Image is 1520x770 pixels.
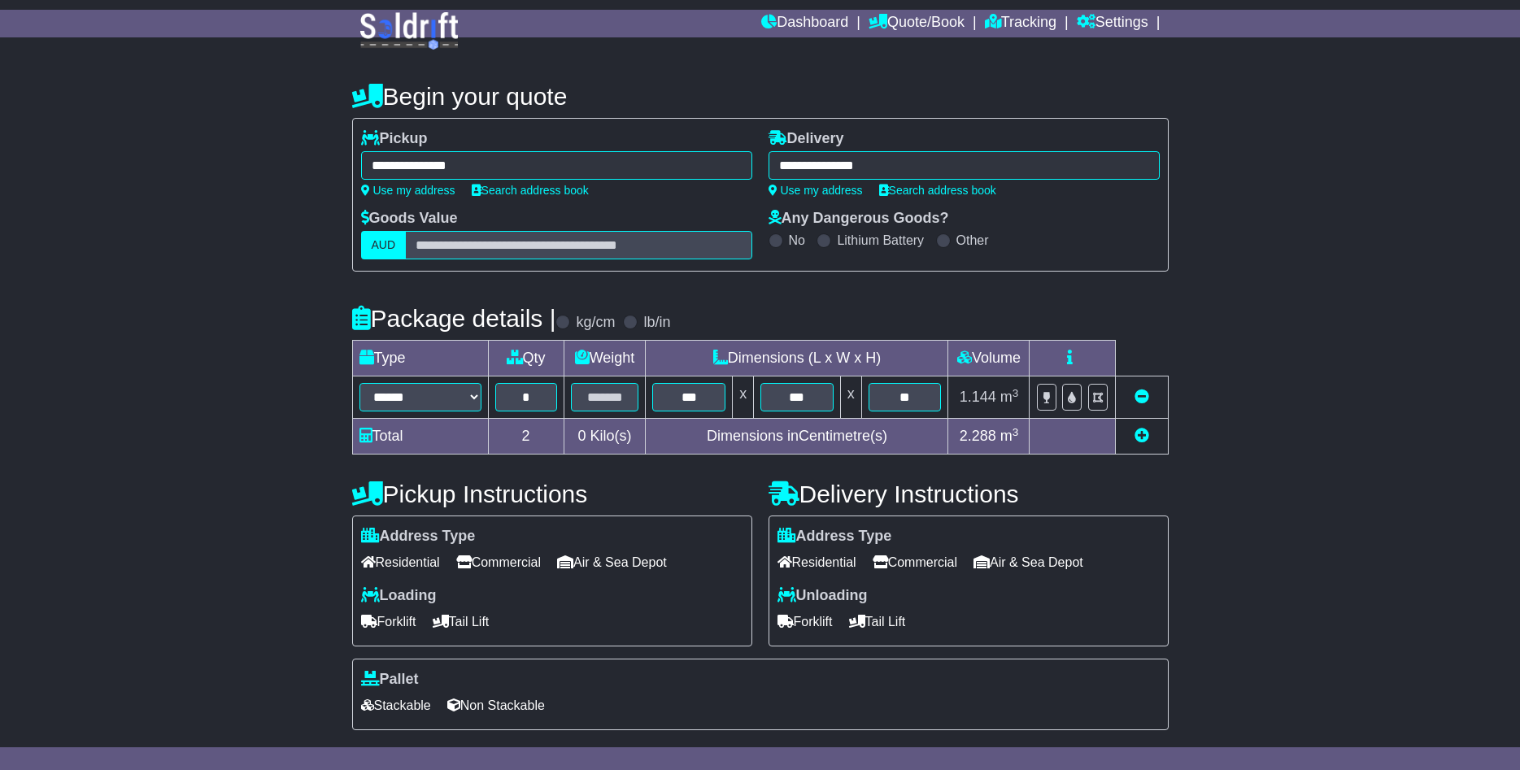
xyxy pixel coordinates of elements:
[1077,10,1148,37] a: Settings
[840,376,861,419] td: x
[733,376,754,419] td: x
[769,210,949,228] label: Any Dangerous Goods?
[956,233,989,248] label: Other
[576,314,615,332] label: kg/cm
[488,341,564,376] td: Qty
[361,550,440,575] span: Residential
[646,341,948,376] td: Dimensions (L x W x H)
[564,341,646,376] td: Weight
[456,550,541,575] span: Commercial
[960,389,996,405] span: 1.144
[1013,426,1019,438] sup: 3
[777,550,856,575] span: Residential
[361,587,437,605] label: Loading
[948,341,1030,376] td: Volume
[361,184,455,197] a: Use my address
[960,428,996,444] span: 2.288
[361,609,416,634] span: Forklift
[777,587,868,605] label: Unloading
[472,184,589,197] a: Search address book
[1135,428,1149,444] a: Add new item
[361,528,476,546] label: Address Type
[777,528,892,546] label: Address Type
[361,693,431,718] span: Stackable
[352,341,488,376] td: Type
[769,130,844,148] label: Delivery
[761,10,848,37] a: Dashboard
[352,481,752,507] h4: Pickup Instructions
[433,609,490,634] span: Tail Lift
[447,693,545,718] span: Non Stackable
[361,231,407,259] label: AUD
[777,609,833,634] span: Forklift
[985,10,1056,37] a: Tracking
[849,609,906,634] span: Tail Lift
[769,184,863,197] a: Use my address
[1135,389,1149,405] a: Remove this item
[869,10,965,37] a: Quote/Book
[577,428,586,444] span: 0
[488,419,564,455] td: 2
[1000,428,1019,444] span: m
[646,419,948,455] td: Dimensions in Centimetre(s)
[352,83,1169,110] h4: Begin your quote
[564,419,646,455] td: Kilo(s)
[361,210,458,228] label: Goods Value
[557,550,667,575] span: Air & Sea Depot
[643,314,670,332] label: lb/in
[361,130,428,148] label: Pickup
[873,550,957,575] span: Commercial
[1000,389,1019,405] span: m
[352,419,488,455] td: Total
[352,305,556,332] h4: Package details |
[879,184,996,197] a: Search address book
[769,481,1169,507] h4: Delivery Instructions
[361,671,419,689] label: Pallet
[837,233,924,248] label: Lithium Battery
[973,550,1083,575] span: Air & Sea Depot
[789,233,805,248] label: No
[1013,387,1019,399] sup: 3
